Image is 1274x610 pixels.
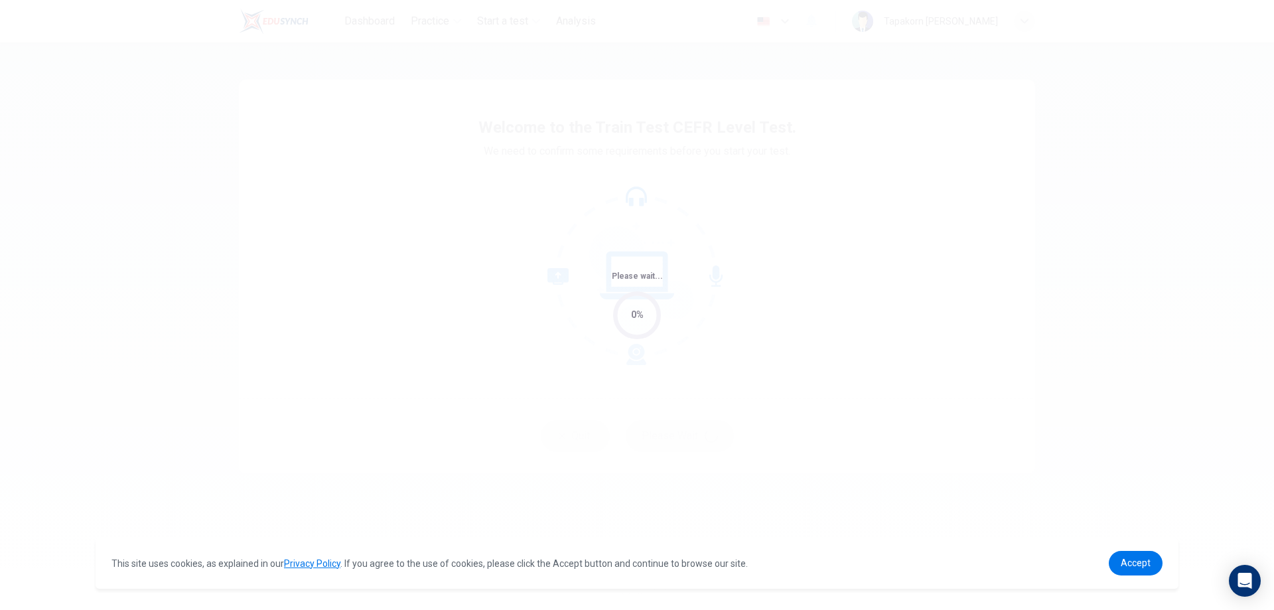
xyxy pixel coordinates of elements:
[96,538,1178,589] div: cookieconsent
[631,307,644,323] div: 0%
[1109,551,1163,575] a: dismiss cookie message
[1121,558,1151,568] span: Accept
[1229,565,1261,597] div: Open Intercom Messenger
[111,558,748,569] span: This site uses cookies, as explained in our . If you agree to the use of cookies, please click th...
[612,271,663,281] span: Please wait...
[284,558,340,569] a: Privacy Policy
